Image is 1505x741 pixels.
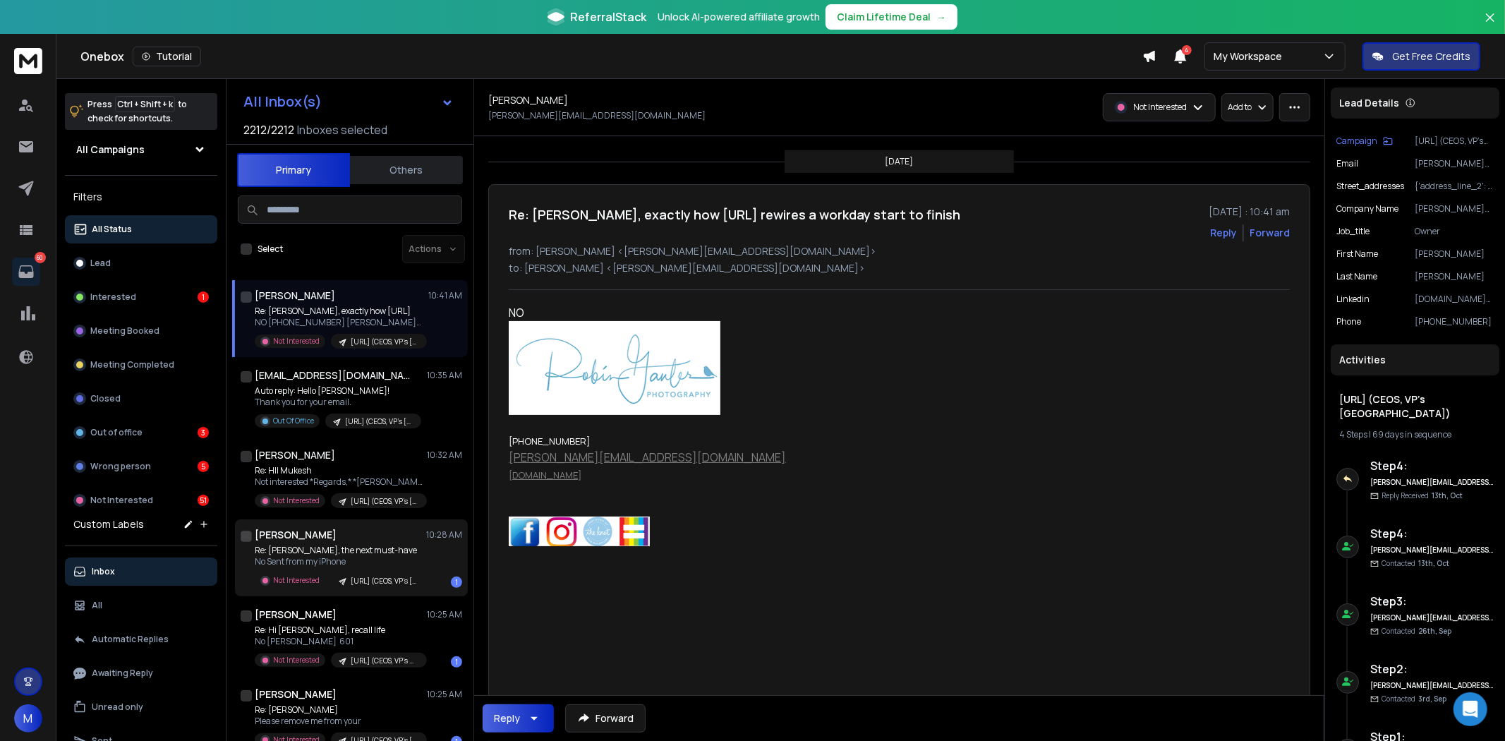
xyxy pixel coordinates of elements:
button: Awaiting Reply [65,659,217,687]
p: Out Of Office [273,416,314,426]
button: Forward [565,704,646,733]
button: All Campaigns [65,135,217,164]
p: No [PERSON_NAME] ￼ 601 [255,636,424,647]
p: Out of office [90,427,143,438]
h1: [PERSON_NAME] [255,448,335,462]
p: [PERSON_NAME] [1415,248,1494,260]
button: Meeting Booked [65,317,217,345]
button: Tutorial [133,47,201,66]
button: M [14,704,42,733]
button: Reply [483,704,554,733]
p: Inbox [92,566,115,577]
span: 26th, Sep [1418,626,1451,636]
p: [PERSON_NAME][EMAIL_ADDRESS][DOMAIN_NAME] [1415,158,1494,169]
button: Wrong person5 [65,452,217,481]
p: Unlock AI-powered affiliate growth [658,10,820,24]
p: Company Name [1336,203,1398,215]
div: Reply [494,711,520,725]
h6: Step 4 : [1370,525,1494,542]
p: 10:25 AM [427,609,462,620]
h6: Step 3 : [1370,593,1494,610]
h6: [PERSON_NAME][EMAIL_ADDRESS][DOMAIN_NAME] [1370,477,1494,488]
p: Not Interested [1133,102,1187,113]
button: All Inbox(s) [232,88,465,116]
p: Not Interested [90,495,153,506]
p: to: [PERSON_NAME] <[PERSON_NAME][EMAIL_ADDRESS][DOMAIN_NAME]> [509,261,1290,275]
p: Not Interested [273,655,320,665]
button: Unread only [65,693,217,721]
h1: [PERSON_NAME] [255,608,337,622]
span: Ctrl + Shift + k [115,96,175,112]
button: Not Interested51 [65,486,217,514]
p: [DATE] : 10:41 am [1209,205,1290,219]
button: Automatic Replies [65,625,217,653]
p: Last Name [1336,271,1377,282]
p: 10:41 AM [428,290,462,301]
h1: [PERSON_NAME] [255,687,337,701]
div: 1 [451,577,462,588]
button: Interested1 [65,283,217,311]
div: Open Intercom Messenger [1453,692,1487,726]
p: [URL] (CEOS, VP's [GEOGRAPHIC_DATA]) [351,337,418,347]
button: Get Free Credits [1362,42,1480,71]
h3: Inboxes selected [297,121,387,138]
p: Campaign [1336,135,1377,147]
p: Get Free Credits [1392,49,1470,64]
p: Not interested *Regards,* *[PERSON_NAME] [255,476,424,488]
span: 4 [1182,45,1192,55]
p: street_addresses [1336,181,1404,192]
p: Reply Received [1382,490,1463,501]
h1: All Inbox(s) [243,95,322,109]
div: 5 [198,461,209,472]
h1: [PERSON_NAME] [255,289,335,303]
p: First Name [1336,248,1378,260]
p: All Status [92,224,132,235]
p: NO [PHONE_NUMBER] [PERSON_NAME][EMAIL_ADDRESS][DOMAIN_NAME] [DOMAIN_NAME] [DATE], [255,317,424,328]
h6: Step 4 : [1370,457,1494,474]
p: [URL] (CEOS, VP's USA) 5 [351,656,418,666]
p: Email [1336,158,1358,169]
p: 60 [35,252,46,263]
span: 13th, Oct [1432,490,1463,500]
div: NO [509,304,921,321]
div: Onebox [80,47,1142,66]
p: job_title [1336,226,1370,237]
p: Auto reply: Hello [PERSON_NAME]! [255,385,421,397]
h1: [EMAIL_ADDRESS][DOMAIN_NAME] [255,368,410,382]
p: Unread only [92,701,143,713]
p: Interested [90,291,136,303]
p: Thank you for your email. [255,397,421,408]
div: 1 [198,291,209,303]
p: Closed [90,393,121,404]
span: ReferralStack [570,8,646,25]
div: Forward [1250,226,1290,240]
p: [PERSON_NAME][EMAIL_ADDRESS][DOMAIN_NAME] [488,110,706,121]
p: Not Interested [273,495,320,506]
button: Close banner [1481,8,1499,42]
button: Lead [65,249,217,277]
img: AIorK4x9XxGAyTo0576YvcoY7AXTJcjrST05NoIDwRkf054j81Ipp5KfIlfqB-mKGaHjQwle6iWpegblp3eJ [509,321,720,415]
p: All [92,600,102,611]
p: Re: [PERSON_NAME], the next must-have [255,545,424,556]
p: Press to check for shortcuts. [87,97,187,126]
button: Out of office3 [65,418,217,447]
p: Wrong person [90,461,151,472]
button: Meeting Completed [65,351,217,379]
p: [PERSON_NAME] [1415,271,1494,282]
div: | [1339,429,1491,440]
h1: [URL] (CEOS, VP's [GEOGRAPHIC_DATA]) [1339,392,1491,421]
p: [DATE] [886,156,914,167]
div: 1 [451,656,462,668]
div: 51 [198,495,209,506]
h6: [PERSON_NAME][EMAIL_ADDRESS][DOMAIN_NAME] [1370,545,1494,555]
span: 3rd, Sep [1418,694,1446,704]
a: 60 [12,258,40,286]
span: 69 days in sequence [1372,428,1451,440]
p: Re: Hi [PERSON_NAME], recall life [255,625,424,636]
p: [URL] (CEOS, VP's [GEOGRAPHIC_DATA]) 7 [345,416,413,427]
p: My Workspace [1214,49,1288,64]
p: Please remove me from your [255,716,424,727]
p: No Sent from my iPhone [255,556,424,567]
